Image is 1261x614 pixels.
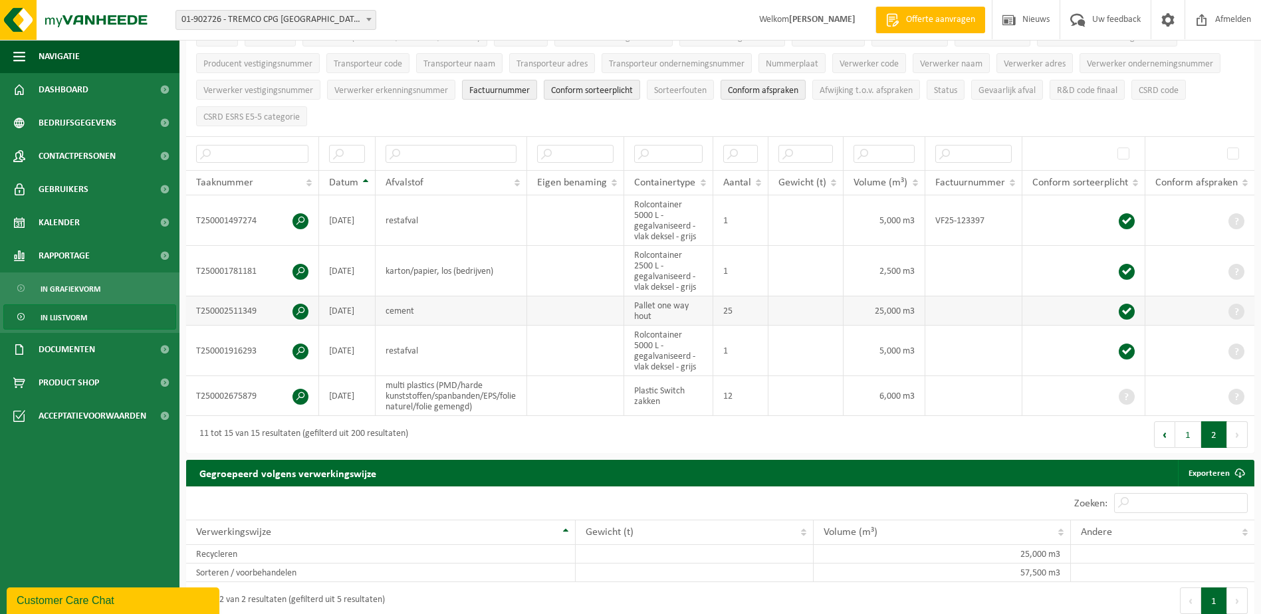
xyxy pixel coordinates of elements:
td: T250002511349 [186,296,319,326]
span: Gewicht (t) [586,527,633,538]
button: Producent vestigingsnummerProducent vestigingsnummer: Activate to sort [196,53,320,73]
span: Producent vestigingsnummer [203,59,312,69]
span: Navigatie [39,40,80,73]
button: CSRD codeCSRD code: Activate to sort [1131,80,1186,100]
span: Verwerker vestigingsnummer [203,86,313,96]
button: 2 [1201,421,1227,448]
span: Conform afspraken [1155,177,1238,188]
td: 1 [713,326,768,376]
span: Offerte aanvragen [903,13,978,27]
td: 25,000 m3 [814,545,1070,563]
td: Sorteren / voorbehandelen [186,563,576,582]
button: Next [1227,587,1248,614]
td: VF25-123397 [925,195,1022,246]
span: Rapportage [39,239,90,272]
span: Dashboard [39,73,88,106]
span: Contactpersonen [39,140,116,173]
td: Recycleren [186,545,576,563]
span: Verwerker erkenningsnummer [334,86,448,96]
span: Conform sorteerplicht [1032,177,1128,188]
td: 2,500 m3 [844,246,925,296]
td: [DATE] [319,246,376,296]
button: Transporteur codeTransporteur code: Activate to sort [326,53,409,73]
td: restafval [376,195,527,246]
td: T250001781181 [186,246,319,296]
span: Datum [329,177,358,188]
span: Afwijking t.o.v. afspraken [820,86,913,96]
td: [DATE] [319,326,376,376]
div: 11 tot 15 van 15 resultaten (gefilterd uit 200 resultaten) [193,423,408,447]
button: Verwerker erkenningsnummerVerwerker erkenningsnummer: Activate to sort [327,80,455,100]
span: Verwerker adres [1004,59,1066,69]
iframe: chat widget [7,585,222,614]
span: Sorteerfouten [654,86,707,96]
span: Transporteur naam [423,59,495,69]
td: Rolcontainer 2500 L - gegalvaniseerd - vlak deksel - grijs [624,246,713,296]
span: Volume (m³) [854,177,907,188]
td: 25 [713,296,768,326]
span: Gebruikers [39,173,88,206]
span: Status [934,86,957,96]
span: Acceptatievoorwaarden [39,399,146,433]
span: 01-902726 - TREMCO CPG BELGIUM NV - TIELT [176,11,376,29]
span: Verwerker naam [920,59,982,69]
button: Next [1227,421,1248,448]
button: SorteerfoutenSorteerfouten: Activate to sort [647,80,714,100]
span: 01-902726 - TREMCO CPG BELGIUM NV - TIELT [175,10,376,30]
button: R&D code finaalR&amp;D code finaal: Activate to sort [1050,80,1125,100]
span: Factuurnummer [469,86,530,96]
button: Previous [1154,421,1175,448]
span: In grafiekvorm [41,276,100,302]
span: CSRD code [1139,86,1179,96]
span: Eigen benaming [537,177,607,188]
label: Zoeken: [1074,498,1107,509]
button: Previous [1180,587,1201,614]
span: Afvalstof [386,177,423,188]
button: Conform afspraken : Activate to sort [721,80,806,100]
button: CSRD ESRS E5-5 categorieCSRD ESRS E5-5 categorie: Activate to sort [196,106,307,126]
span: Nummerplaat [766,59,818,69]
span: In lijstvorm [41,305,87,330]
span: Transporteur ondernemingsnummer [609,59,745,69]
td: cement [376,296,527,326]
button: Verwerker vestigingsnummerVerwerker vestigingsnummer: Activate to sort [196,80,320,100]
button: 1 [1201,587,1227,614]
span: Gevaarlijk afval [978,86,1036,96]
td: T250002675879 [186,376,319,416]
button: Transporteur ondernemingsnummerTransporteur ondernemingsnummer : Activate to sort [602,53,752,73]
span: Transporteur code [334,59,402,69]
td: karton/papier, los (bedrijven) [376,246,527,296]
span: Containertype [634,177,695,188]
span: Gewicht (t) [778,177,826,188]
button: Verwerker adresVerwerker adres: Activate to sort [996,53,1073,73]
td: [DATE] [319,195,376,246]
td: restafval [376,326,527,376]
td: T250001916293 [186,326,319,376]
td: multi plastics (PMD/harde kunststoffen/spanbanden/EPS/folie naturel/folie gemengd) [376,376,527,416]
span: Conform afspraken [728,86,798,96]
td: T250001497274 [186,195,319,246]
a: Offerte aanvragen [875,7,985,33]
span: Kalender [39,206,80,239]
button: Conform sorteerplicht : Activate to sort [544,80,640,100]
button: StatusStatus: Activate to sort [927,80,965,100]
span: Transporteur adres [516,59,588,69]
span: Bedrijfsgegevens [39,106,116,140]
button: Verwerker naamVerwerker naam: Activate to sort [913,53,990,73]
td: 6,000 m3 [844,376,925,416]
div: 1 tot 2 van 2 resultaten (gefilterd uit 5 resultaten) [193,589,385,613]
span: Factuurnummer [935,177,1005,188]
a: Exporteren [1178,460,1253,486]
td: 57,500 m3 [814,563,1070,582]
button: Transporteur adresTransporteur adres: Activate to sort [509,53,595,73]
span: CSRD ESRS E5-5 categorie [203,112,300,122]
button: Gevaarlijk afval : Activate to sort [971,80,1043,100]
span: Volume (m³) [824,527,877,538]
button: NummerplaatNummerplaat: Activate to sort [758,53,826,73]
td: Plastic Switch zakken [624,376,713,416]
button: 1 [1175,421,1201,448]
td: Rolcontainer 5000 L - gegalvaniseerd - vlak deksel - grijs [624,195,713,246]
td: Pallet one way hout [624,296,713,326]
td: 25,000 m3 [844,296,925,326]
button: Verwerker ondernemingsnummerVerwerker ondernemingsnummer: Activate to sort [1080,53,1220,73]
